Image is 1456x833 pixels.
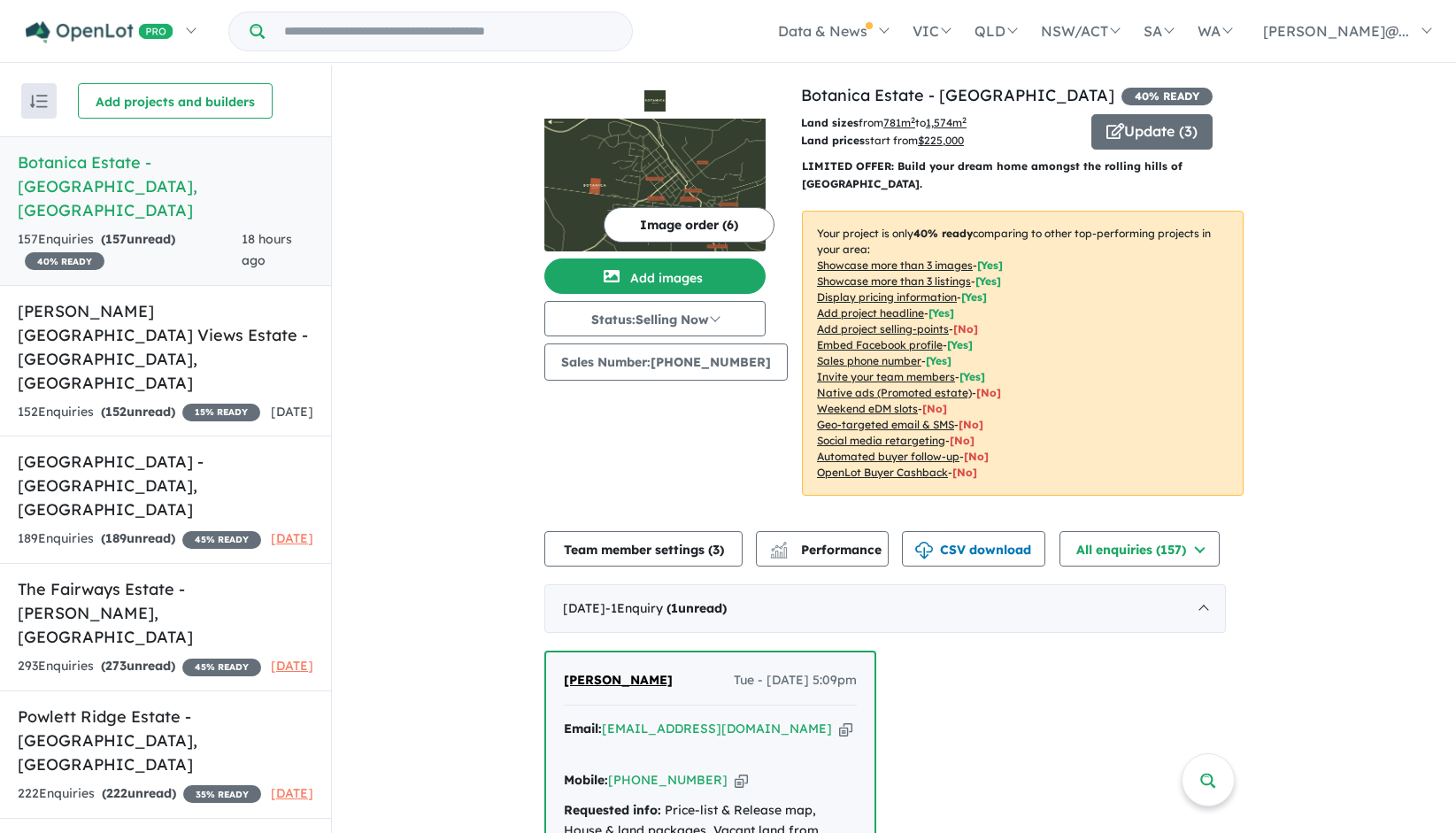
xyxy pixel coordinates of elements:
[666,600,727,616] strong: ( unread)
[817,418,954,431] u: Geo-targeted email & SMS
[977,258,1003,272] span: [ Yes ]
[817,402,918,415] u: Weekend eDM slots
[564,672,673,688] span: [PERSON_NAME]
[564,721,602,737] strong: Email:
[105,404,127,420] span: 152
[608,772,728,788] a: [PHONE_NUMBER]
[544,584,1226,634] div: [DATE]
[950,434,975,447] span: [No]
[959,418,983,431] span: [No]
[883,116,915,129] u: 781 m
[605,600,727,616] span: - 1 Enquir y
[975,274,1001,288] span: [ Yes ]
[913,227,973,240] b: 40 % ready
[106,785,127,801] span: 222
[18,783,261,805] div: 222 Enquir ies
[101,658,175,674] strong: ( unread)
[902,531,1045,567] button: CSV download
[817,434,945,447] u: Social media retargeting
[817,386,972,399] u: Native ads (Promoted estate)
[18,656,261,677] div: 293 Enquir ies
[713,542,720,558] span: 3
[242,231,292,268] span: 18 hours ago
[922,402,947,415] span: [No]
[105,231,127,247] span: 157
[976,386,1001,399] span: [No]
[918,134,964,147] u: $ 225,000
[271,530,313,546] span: [DATE]
[18,577,313,649] h5: The Fairways Estate - [PERSON_NAME] , [GEOGRAPHIC_DATA]
[801,116,859,129] b: Land sizes
[26,21,173,43] img: Openlot PRO Logo White
[1121,88,1213,105] span: 40 % READY
[962,115,967,125] sup: 2
[18,450,313,521] h5: [GEOGRAPHIC_DATA] - [GEOGRAPHIC_DATA] , [GEOGRAPHIC_DATA]
[952,466,977,479] span: [No]
[183,785,261,803] span: 35 % READY
[271,404,313,420] span: [DATE]
[771,542,787,551] img: line-chart.svg
[734,670,857,691] span: Tue - [DATE] 5:09pm
[25,252,104,270] span: 40 % READY
[182,531,261,549] span: 45 % READY
[817,290,957,304] u: Display pricing information
[544,83,766,251] a: Botanica Estate - Korumburra LogoBotanica Estate - Korumburra
[182,659,261,676] span: 45 % READY
[18,402,260,423] div: 152 Enquir ies
[30,95,48,108] img: sort.svg
[735,771,748,790] button: Copy
[802,158,1244,194] p: LIMITED OFFER: Build your dream home amongst the rolling hills of [GEOGRAPHIC_DATA].
[271,658,313,674] span: [DATE]
[101,404,175,420] strong: ( unread)
[959,370,985,383] span: [ Yes ]
[961,290,987,304] span: [ Yes ]
[18,528,261,550] div: 189 Enquir ies
[18,299,313,395] h5: [PERSON_NAME][GEOGRAPHIC_DATA] Views Estate - [GEOGRAPHIC_DATA] , [GEOGRAPHIC_DATA]
[964,450,989,463] span: [No]
[770,547,788,559] img: bar-chart.svg
[817,354,921,367] u: Sales phone number
[756,531,889,567] button: Performance
[268,12,628,50] input: Try estate name, suburb, builder or developer
[817,258,973,272] u: Showcase more than 3 images
[817,306,924,320] u: Add project headline
[817,322,949,336] u: Add project selling-points
[947,338,973,351] span: [ Yes ]
[817,466,948,479] u: OpenLot Buyer Cashback
[926,116,967,129] u: 1,574 m
[564,670,673,691] a: [PERSON_NAME]
[544,258,766,294] button: Add images
[801,114,1078,132] p: from
[817,370,955,383] u: Invite your team members
[18,150,313,222] h5: Botanica Estate - [GEOGRAPHIC_DATA] , [GEOGRAPHIC_DATA]
[801,132,1078,150] p: start from
[928,306,954,320] span: [ Yes ]
[1091,114,1213,150] button: Update (3)
[915,542,933,559] img: download icon
[839,720,852,738] button: Copy
[1263,22,1409,40] span: [PERSON_NAME]@...
[544,343,788,381] button: Sales Number:[PHONE_NUMBER]
[564,802,661,818] strong: Requested info:
[802,211,1244,496] p: Your project is only comparing to other top-performing projects in your area: - - - - - - - - - -...
[101,530,175,546] strong: ( unread)
[801,85,1114,105] a: Botanica Estate - [GEOGRAPHIC_DATA]
[671,600,678,616] span: 1
[1059,531,1220,567] button: All enquiries (157)
[18,705,313,776] h5: Powlett Ridge Estate - [GEOGRAPHIC_DATA] , [GEOGRAPHIC_DATA]
[953,322,978,336] span: [ No ]
[817,450,959,463] u: Automated buyer follow-up
[102,785,176,801] strong: ( unread)
[604,207,774,243] button: Image order (6)
[78,83,273,119] button: Add projects and builders
[551,90,759,112] img: Botanica Estate - Korumburra Logo
[544,531,743,567] button: Team member settings (3)
[564,772,608,788] strong: Mobile:
[602,721,832,737] a: [EMAIL_ADDRESS][DOMAIN_NAME]
[773,542,882,558] span: Performance
[105,530,127,546] span: 189
[817,338,943,351] u: Embed Facebook profile
[18,229,242,272] div: 157 Enquir ies
[911,115,915,125] sup: 2
[915,116,967,129] span: to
